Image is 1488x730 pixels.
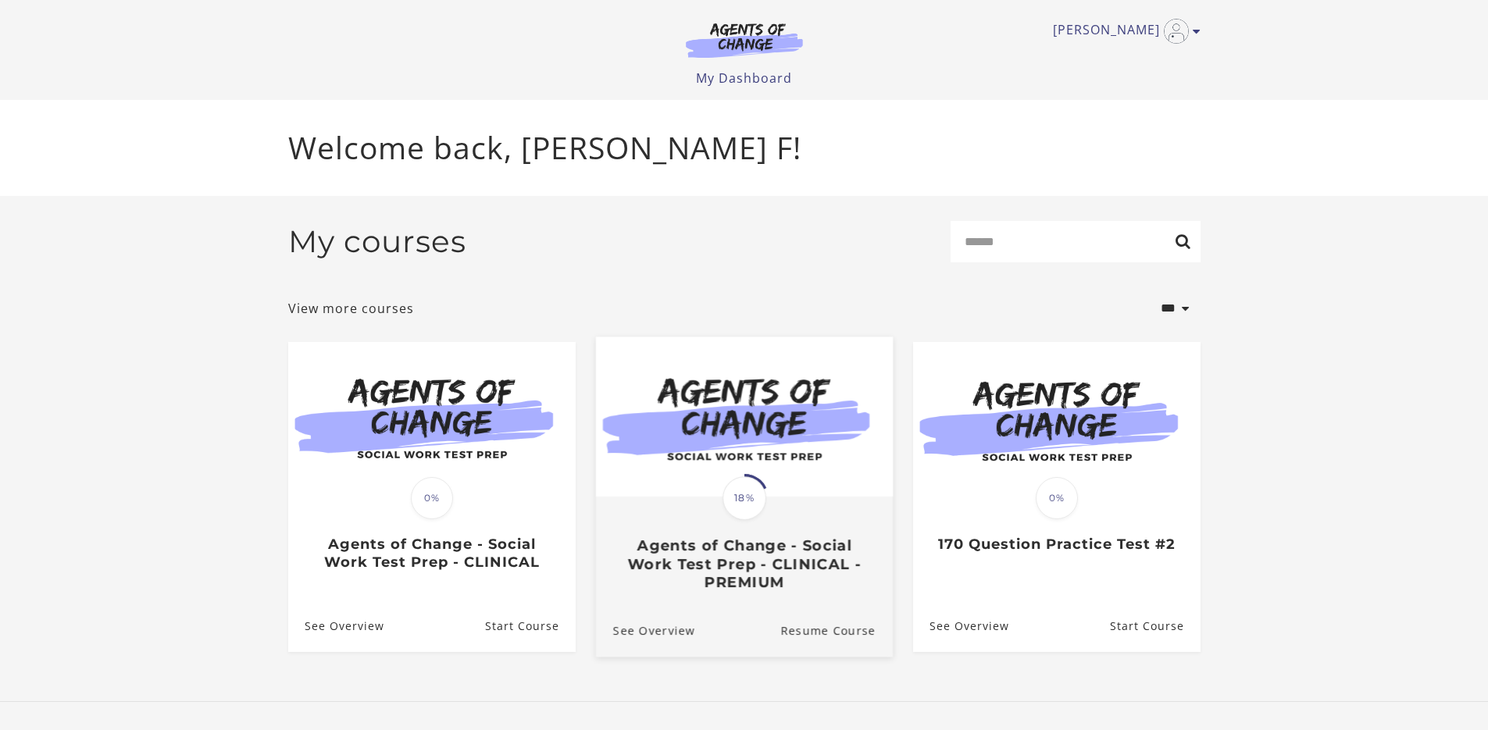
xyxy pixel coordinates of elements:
a: Agents of Change - Social Work Test Prep - CLINICAL - PREMIUM: See Overview [595,604,694,656]
a: 170 Question Practice Test #2: See Overview [913,600,1009,651]
h3: Agents of Change - Social Work Test Prep - CLINICAL [305,536,558,571]
a: Agents of Change - Social Work Test Prep - CLINICAL - PREMIUM: Resume Course [780,604,893,656]
a: Agents of Change - Social Work Test Prep - CLINICAL: Resume Course [484,600,575,651]
span: 0% [1036,477,1078,519]
img: Agents of Change Logo [669,22,819,58]
h3: 170 Question Practice Test #2 [930,536,1183,554]
span: 18% [723,476,766,520]
a: View more courses [288,299,414,318]
a: Toggle menu [1053,19,1193,44]
a: 170 Question Practice Test #2: Resume Course [1109,600,1200,651]
h3: Agents of Change - Social Work Test Prep - CLINICAL - PREMIUM [612,536,875,591]
span: 0% [411,477,453,519]
h2: My courses [288,223,466,260]
a: Agents of Change - Social Work Test Prep - CLINICAL: See Overview [288,600,384,651]
p: Welcome back, [PERSON_NAME] F! [288,125,1201,171]
a: My Dashboard [696,69,792,87]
